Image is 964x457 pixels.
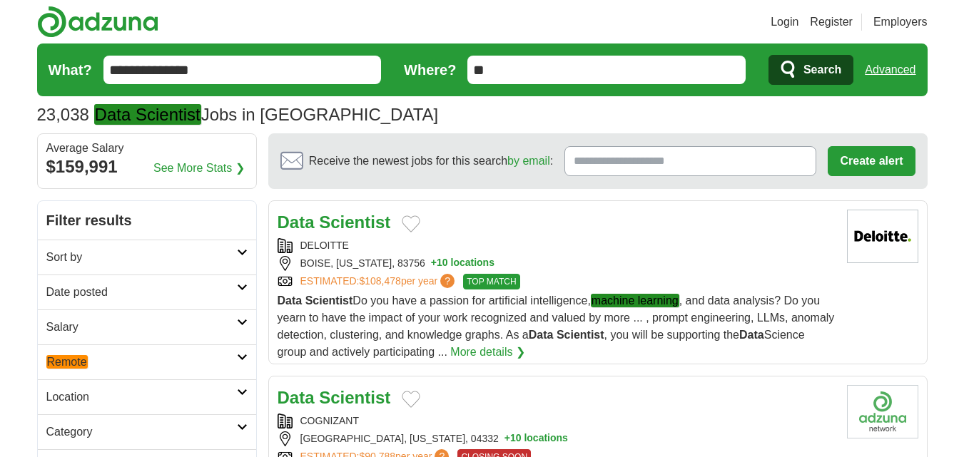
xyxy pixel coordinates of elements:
strong: Data [278,388,315,407]
a: COGNIZANT [300,415,359,426]
h2: Sort by [46,249,237,266]
span: + [504,431,510,446]
strong: Scientist [305,294,353,307]
img: Adzuna logo [37,6,158,38]
a: DELOITTE [300,240,349,251]
strong: Data [529,329,554,341]
span: 23,038 [37,102,89,128]
h2: Filter results [38,201,256,240]
h2: Salary [46,319,237,336]
span: TOP MATCH [463,274,519,289]
em: Remote [46,355,88,369]
a: Date posted [38,274,256,309]
a: Sort by [38,240,256,274]
div: Average Salary [46,143,248,154]
div: $159,991 [46,154,248,180]
strong: Scientist [319,388,390,407]
button: Search [768,55,853,85]
em: Data Scientist [94,104,201,125]
a: Employers [873,14,928,31]
a: Salary [38,309,256,344]
span: Receive the newest jobs for this search : [309,153,553,170]
label: What? [49,59,92,81]
a: Location [38,379,256,414]
label: Where? [404,59,456,81]
a: Category [38,414,256,449]
span: Search [803,56,841,84]
img: Cognizant logo [847,385,918,438]
a: Data Scientist [278,212,391,232]
strong: Data [278,294,303,307]
button: Add to favorite jobs [402,215,420,232]
a: ESTIMATED:$108,478per year? [300,274,458,289]
span: + [431,256,437,271]
button: +10 locations [431,256,494,271]
a: More details ❯ [450,344,525,361]
h2: Category [46,423,237,441]
h2: Location [46,389,237,406]
h1: Jobs in [GEOGRAPHIC_DATA] [37,105,439,124]
a: by email [507,155,550,167]
a: Login [771,14,798,31]
em: machine learning [591,294,679,307]
div: [GEOGRAPHIC_DATA], [US_STATE], 04332 [278,431,836,446]
a: Advanced [865,56,915,84]
button: Create alert [828,146,915,176]
strong: Scientist [557,329,604,341]
a: See More Stats ❯ [153,160,245,177]
h2: Date posted [46,284,237,301]
span: $108,478 [359,275,400,287]
strong: Scientist [319,212,390,232]
button: +10 locations [504,431,568,446]
a: Remote [38,344,256,379]
a: Register [810,14,853,31]
button: Add to favorite jobs [402,391,420,408]
span: ? [440,274,455,288]
img: Deloitte logo [847,210,918,263]
div: BOISE, [US_STATE], 83756 [278,256,836,271]
strong: Data [278,212,315,232]
a: Data Scientist [278,388,391,407]
strong: Data [739,329,764,341]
